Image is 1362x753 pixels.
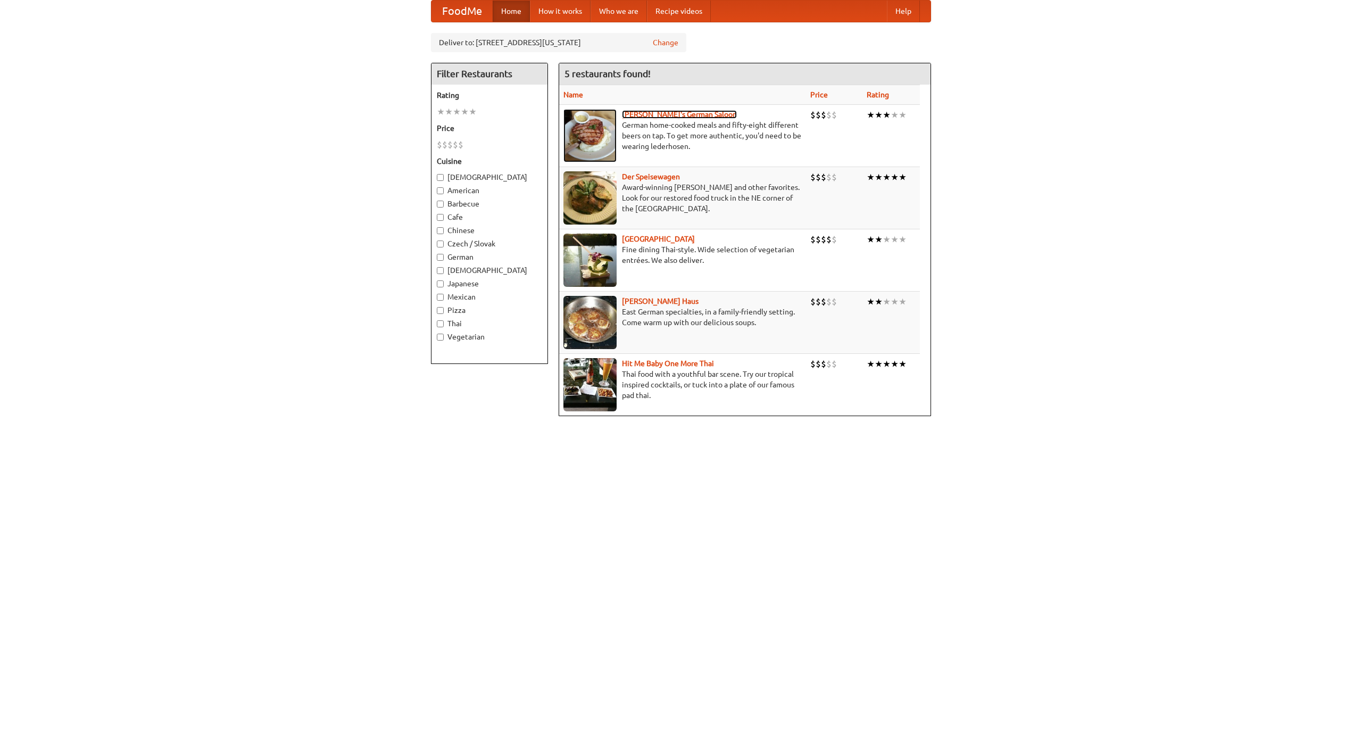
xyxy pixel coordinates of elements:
li: ★ [437,106,445,118]
input: Czech / Slovak [437,241,444,247]
li: $ [821,234,826,245]
li: $ [821,109,826,121]
li: $ [816,358,821,370]
li: $ [453,139,458,151]
label: Chinese [437,225,542,236]
li: $ [816,296,821,308]
li: $ [810,109,816,121]
label: Thai [437,318,542,329]
li: $ [458,139,463,151]
li: $ [810,234,816,245]
input: Thai [437,320,444,327]
a: Der Speisewagen [622,172,680,181]
input: [DEMOGRAPHIC_DATA] [437,267,444,274]
li: $ [832,296,837,308]
input: Japanese [437,280,444,287]
li: ★ [867,358,875,370]
p: Fine dining Thai-style. Wide selection of vegetarian entrées. We also deliver. [563,244,802,266]
a: Help [887,1,920,22]
li: ★ [445,106,453,118]
a: FoodMe [431,1,493,22]
a: Rating [867,90,889,99]
li: ★ [899,109,907,121]
li: ★ [891,358,899,370]
input: Chinese [437,227,444,234]
label: Vegetarian [437,332,542,342]
img: babythai.jpg [563,358,617,411]
label: Pizza [437,305,542,316]
label: [DEMOGRAPHIC_DATA] [437,172,542,183]
li: $ [810,171,816,183]
li: $ [832,171,837,183]
li: $ [826,296,832,308]
label: American [437,185,542,196]
li: $ [826,109,832,121]
p: German home-cooked meals and fifty-eight different beers on tap. To get more authentic, you'd nee... [563,120,802,152]
p: Award-winning [PERSON_NAME] and other favorites. Look for our restored food truck in the NE corne... [563,182,802,214]
h5: Cuisine [437,156,542,167]
li: ★ [883,296,891,308]
li: $ [832,234,837,245]
input: Pizza [437,307,444,314]
li: ★ [891,109,899,121]
li: ★ [875,358,883,370]
li: ★ [469,106,477,118]
li: ★ [867,171,875,183]
a: [PERSON_NAME] Haus [622,297,699,305]
h5: Rating [437,90,542,101]
li: $ [816,109,821,121]
a: [PERSON_NAME]'s German Saloon [622,110,737,119]
li: ★ [867,234,875,245]
a: Change [653,37,678,48]
a: Name [563,90,583,99]
li: ★ [453,106,461,118]
a: Home [493,1,530,22]
p: Thai food with a youthful bar scene. Try our tropical inspired cocktails, or tuck into a plate of... [563,369,802,401]
li: $ [826,171,832,183]
a: Hit Me Baby One More Thai [622,359,714,368]
a: Price [810,90,828,99]
li: ★ [867,109,875,121]
li: $ [821,358,826,370]
li: ★ [461,106,469,118]
li: $ [447,139,453,151]
li: ★ [891,171,899,183]
img: kohlhaus.jpg [563,296,617,349]
h4: Filter Restaurants [431,63,547,85]
label: Barbecue [437,198,542,209]
li: ★ [867,296,875,308]
li: $ [821,296,826,308]
li: $ [832,358,837,370]
input: Mexican [437,294,444,301]
a: Recipe videos [647,1,711,22]
li: ★ [899,296,907,308]
input: German [437,254,444,261]
li: ★ [875,171,883,183]
label: Japanese [437,278,542,289]
img: speisewagen.jpg [563,171,617,225]
li: $ [810,296,816,308]
a: [GEOGRAPHIC_DATA] [622,235,695,243]
li: ★ [875,296,883,308]
li: ★ [899,171,907,183]
input: Cafe [437,214,444,221]
li: $ [442,139,447,151]
label: Mexican [437,292,542,302]
li: $ [832,109,837,121]
label: Cafe [437,212,542,222]
ng-pluralize: 5 restaurants found! [564,69,651,79]
input: Vegetarian [437,334,444,341]
li: ★ [883,234,891,245]
li: ★ [899,358,907,370]
input: American [437,187,444,194]
a: How it works [530,1,591,22]
li: $ [826,234,832,245]
li: ★ [883,171,891,183]
label: [DEMOGRAPHIC_DATA] [437,265,542,276]
li: ★ [875,234,883,245]
li: ★ [883,109,891,121]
